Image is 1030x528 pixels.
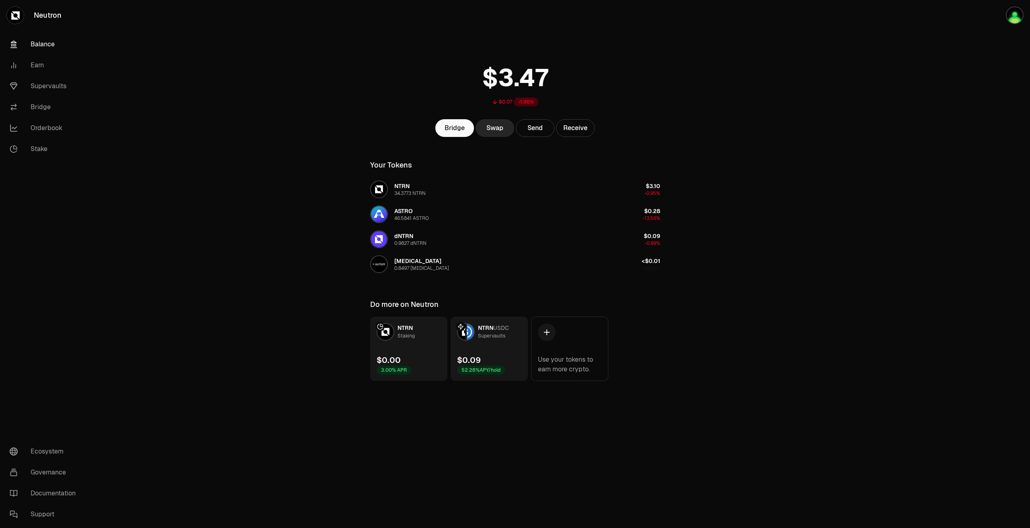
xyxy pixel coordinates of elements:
[394,190,426,197] div: 34.3773 NTRN
[457,366,505,375] div: 52.28% APY/hold
[478,324,493,331] span: NTRN
[371,256,387,272] img: AUTISM Logo
[556,119,595,137] button: Receive
[394,257,441,265] span: [MEDICAL_DATA]
[499,99,512,105] div: $0.07
[476,119,514,137] a: Swap
[377,324,393,340] img: NTRN Logo
[394,182,410,190] span: NTRN
[3,139,87,159] a: Stake
[3,504,87,525] a: Support
[398,324,413,331] span: NTRN
[643,265,660,271] span: +0.00%
[458,324,465,340] img: NTRN Logo
[531,317,608,381] a: Use your tokens to earn more crypto.
[365,202,665,226] button: ASTRO LogoASTRO46.5841 ASTRO$0.28-13.56%
[493,324,509,331] span: USDC
[645,240,660,246] span: -0.99%
[457,354,481,366] div: $0.09
[365,227,665,251] button: dNTRN LogodNTRN0.9827 dNTRN$0.09-0.99%
[3,34,87,55] a: Balance
[370,317,447,381] a: NTRN LogoNTRNStaking$0.003.00% APR
[3,76,87,97] a: Supervaults
[371,206,387,222] img: ASTRO Logo
[538,355,602,374] div: Use your tokens to earn more crypto.
[3,462,87,483] a: Governance
[643,215,660,222] span: -13.56%
[394,215,429,222] div: 46.5841 ASTRO
[3,97,87,118] a: Bridge
[398,332,415,340] div: Staking
[3,118,87,139] a: Orderbook
[478,332,505,340] div: Supervaults
[377,354,401,366] div: $0.00
[644,190,660,197] span: -0.95%
[3,483,87,504] a: Documentation
[371,181,387,197] img: NTRN Logo
[365,252,665,276] button: AUTISM Logo[MEDICAL_DATA]0.8497 [MEDICAL_DATA]<$0.01+0.00%
[394,232,413,240] span: dNTRN
[3,441,87,462] a: Ecosystem
[516,119,554,137] button: Send
[394,207,413,215] span: ASTRO
[646,182,660,190] span: $3.10
[370,159,412,171] div: Your Tokens
[394,240,426,246] div: 0.9827 dNTRN
[435,119,474,137] a: Bridge
[642,257,660,265] span: <$0.01
[370,299,439,310] div: Do more on Neutron
[371,231,387,247] img: dNTRN Logo
[467,324,474,340] img: USDC Logo
[377,366,411,375] div: 3.00% APR
[365,177,665,201] button: NTRN LogoNTRN34.3773 NTRN$3.10-0.95%
[644,207,660,215] span: $0.28
[451,317,528,381] a: NTRN LogoUSDC LogoNTRNUSDCSupervaults$0.0952.28%APY/hold
[1006,6,1024,24] img: Zillane
[514,97,538,106] div: -1.96%
[394,265,449,271] div: 0.8497 [MEDICAL_DATA]
[644,232,660,240] span: $0.09
[3,55,87,76] a: Earn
